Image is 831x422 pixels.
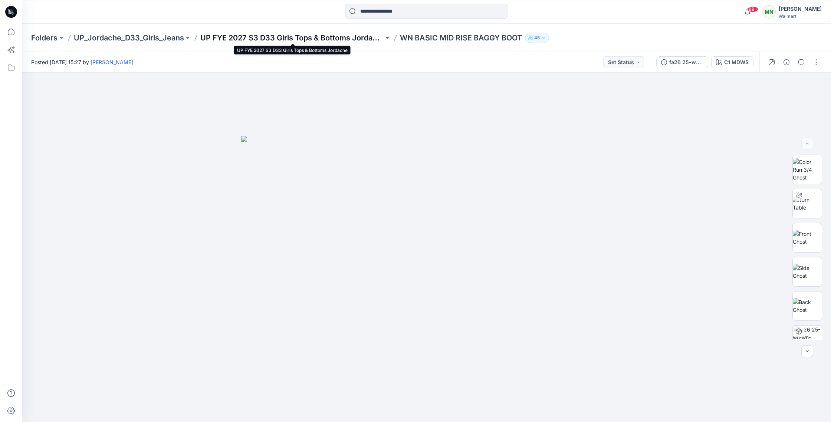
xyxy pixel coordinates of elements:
a: Folders [31,33,58,43]
div: fa26 25-wu-wn-2539 4th 09252025- [669,58,703,66]
div: Walmart [779,13,822,19]
button: C1 MDWS [711,56,753,68]
img: eyJhbGciOiJIUzI1NiIsImtpZCI6IjAiLCJzbHQiOiJzZXMiLCJ0eXAiOiJKV1QifQ.eyJkYXRhIjp7InR5cGUiOiJzdG9yYW... [241,136,612,422]
p: WN BASIC MID RISE BAGGY BOOT [400,33,522,43]
span: Posted [DATE] 15:27 by [31,58,133,66]
a: [PERSON_NAME] [91,59,133,65]
a: UP FYE 2027 S3 D33 Girls Tops & Bottoms Jordache [200,33,384,43]
img: fa26 25-wu-wn-2539 4th 09252025- C1 MDWS [793,326,822,355]
div: [PERSON_NAME] [779,4,822,13]
img: Front Ghost [793,230,822,245]
p: 45 [534,34,540,42]
button: fa26 25-wu-wn-2539 4th 09252025- [656,56,708,68]
button: Details [781,56,792,68]
a: UP_Jordache_D33_Girls_Jeans [74,33,184,43]
button: 45 [525,33,549,43]
div: MN [762,5,776,19]
img: Color Run 3/4 Ghost [793,158,822,181]
span: 99+ [747,6,758,12]
div: C1 MDWS [724,58,749,66]
img: Turn Table [793,196,822,211]
img: Side Ghost [793,264,822,280]
img: Back Ghost [793,298,822,314]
